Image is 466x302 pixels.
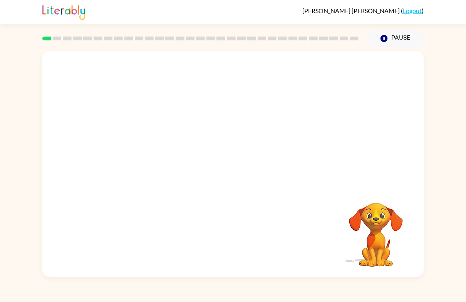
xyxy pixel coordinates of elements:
a: Logout [403,7,422,14]
div: ( ) [302,7,424,14]
button: Pause [368,30,424,47]
span: [PERSON_NAME] [PERSON_NAME] [302,7,401,14]
video: Your browser must support playing .mp4 files to use Literably. Please try using another browser. [337,191,414,268]
img: Literably [42,3,85,20]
